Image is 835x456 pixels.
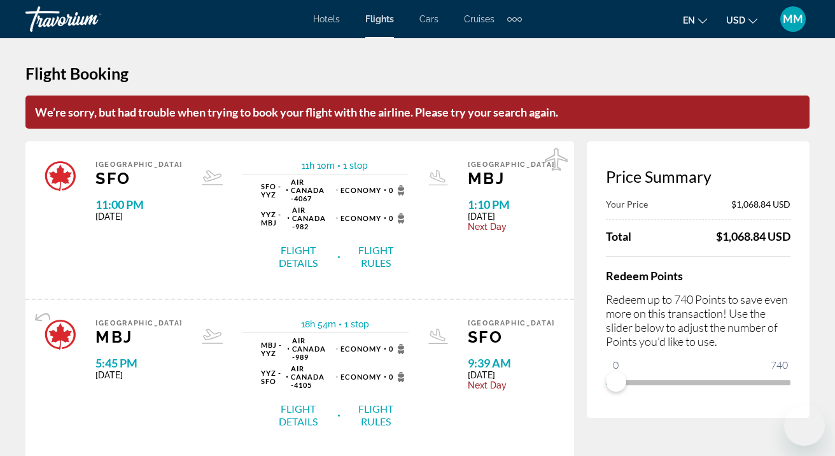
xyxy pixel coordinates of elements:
[291,364,333,389] span: 4105
[731,199,790,213] span: $1,068.84 USD
[606,371,626,392] span: ngx-slider
[468,160,555,169] span: [GEOGRAPHIC_DATA]
[95,160,183,169] span: [GEOGRAPHIC_DATA]
[344,319,369,329] span: 1 stop
[95,169,183,188] span: SFO
[606,199,648,210] span: Your Price
[468,169,555,188] span: MBJ
[606,380,790,383] ngx-slider: ngx-slider
[313,14,340,24] a: Hotels
[769,357,790,373] span: 740
[95,211,183,222] span: [DATE]
[468,319,555,327] span: [GEOGRAPHIC_DATA]
[261,369,283,385] span: YYZ - SFO
[468,370,555,380] span: [DATE]
[365,14,394,24] a: Flights
[507,9,522,29] button: Extra navigation items
[340,214,381,222] span: Economy
[468,211,555,222] span: [DATE]
[468,380,555,390] span: Next Day
[292,336,333,361] span: 989
[726,15,745,25] span: USD
[611,357,621,373] span: 0
[343,402,409,429] button: Flight Rules
[302,160,335,171] span: 11h 10m
[389,372,409,382] span: 0
[419,14,439,24] a: Cars
[340,345,381,353] span: Economy
[291,178,325,203] span: Air Canada -
[606,167,790,186] h3: Price Summary
[783,13,803,25] span: MM
[45,319,76,351] img: Airline logo
[301,319,336,329] span: 18h 54m
[683,11,707,29] button: Change language
[389,344,409,354] span: 0
[261,182,283,199] span: SFO - YYZ
[340,186,381,194] span: Economy
[95,197,183,211] span: 11:00 PM
[340,373,381,381] span: Economy
[343,243,409,270] button: Flight Rules
[468,356,555,370] span: 9:39 AM
[606,292,790,348] p: Redeem up to 740 Points to save even more on this transaction! Use the slider below to adjust the...
[261,402,335,429] button: Flight Details
[683,15,695,25] span: en
[776,6,810,32] button: User Menu
[606,269,790,283] h4: Redeem Points
[468,197,555,211] span: 1:10 PM
[25,64,810,83] h1: Flight Booking
[261,341,284,357] span: MBJ - YYZ
[45,160,76,192] img: Airline logo
[606,229,631,243] span: Total
[784,405,825,446] iframe: Button to launch messaging window
[716,229,790,243] span: $1,068.84 USD
[726,11,757,29] button: Change currency
[261,243,335,270] button: Flight Details
[343,160,368,171] span: 1 stop
[468,222,555,232] span: Next Day
[25,96,810,129] p: We’re sorry, but had trouble when trying to book your flight with the airline. Please try your se...
[468,327,555,346] span: SFO
[95,327,183,346] span: MBJ
[291,364,325,389] span: Air Canada -
[389,213,409,224] span: 0
[95,356,183,370] span: 5:45 PM
[95,370,183,380] span: [DATE]
[292,336,326,361] span: Air Canada -
[464,14,495,24] a: Cruises
[95,319,183,327] span: [GEOGRAPHIC_DATA]
[292,206,333,231] span: 982
[25,3,153,36] a: Travorium
[389,185,409,196] span: 0
[261,210,284,227] span: YYZ - MBJ
[292,206,326,231] span: Air Canada -
[291,178,333,203] span: 4067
